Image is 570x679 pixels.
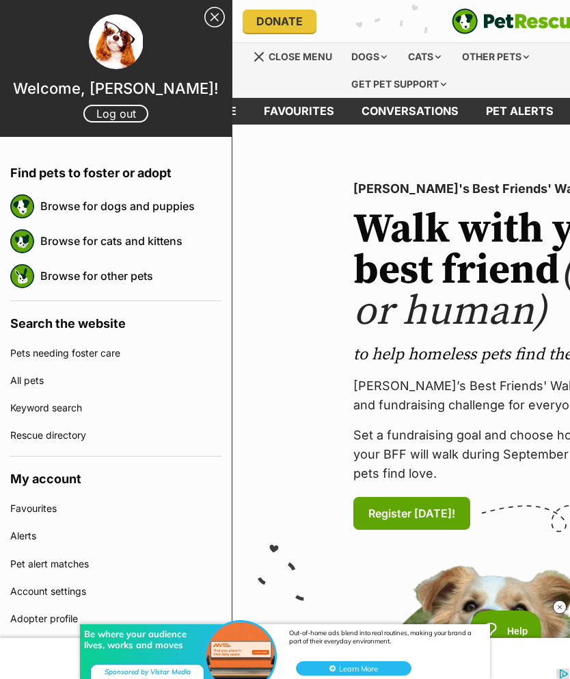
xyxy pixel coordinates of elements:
[10,550,221,578] a: Pet alert matches
[10,151,221,189] h4: Find pets to foster or adopt
[253,43,342,68] a: Menu
[296,64,411,79] button: Learn More
[10,229,34,253] img: petrescue logo
[40,261,221,290] a: Browse for other pets
[342,43,396,71] div: Dogs
[243,10,316,33] a: Donate
[472,98,567,125] a: Pet alerts
[289,31,473,48] div: Out-of-home ads blend into real routines, making your brand a part of their everyday environment.
[10,301,221,339] h4: Search the website
[90,67,204,84] div: Sponsored by Vistar Media
[204,7,225,27] a: Close Sidebar
[353,497,470,530] a: Register [DATE]!
[10,394,221,422] a: Keyword search
[398,43,450,71] div: Cats
[348,98,472,125] a: conversations
[83,105,148,123] a: Log out
[84,31,198,53] div: Be where your audience lives, works and moves
[10,367,221,394] a: All pets
[10,522,221,550] a: Alerts
[10,339,221,367] a: Pets needing foster care
[10,495,221,522] a: Favourites
[269,51,332,62] span: Close menu
[10,457,221,495] h4: My account
[368,505,455,522] span: Register [DATE]!
[10,422,221,449] a: Rescue directory
[10,578,221,605] a: Account settings
[342,71,456,98] div: Get pet support
[206,25,275,94] img: Be where your audience lives, works and moves
[40,227,221,255] a: Browse for cats and kittens
[452,43,539,71] div: Other pets
[10,264,34,288] img: petrescue logo
[89,14,144,69] img: profile image
[250,98,348,125] a: Favourites
[40,192,221,220] a: Browse for dogs and puppies
[553,600,567,614] img: close_rtb.svg
[10,194,34,218] img: petrescue logo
